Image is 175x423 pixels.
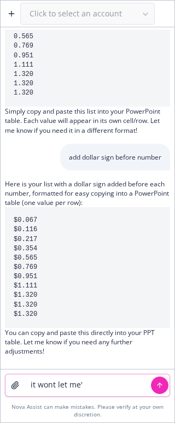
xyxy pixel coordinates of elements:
[5,403,170,418] div: Nova Assist can make mistakes. Please verify at your own discretion.
[5,107,170,134] p: Simply copy and paste this list into your PowerPoint table. Each value will appear in its own cel...
[14,216,45,318] code: $0.067 $0.116 $0.217 $0.354 $0.565 $0.769 $0.951 $1.111 $1.320 $1.320 $1.320
[24,374,151,396] textarea: it wont let me
[3,5,20,22] button: Create a new chat
[5,179,170,207] p: Here is your list with a dollar sign added before each number, formatted for easy copying into a ...
[5,328,170,356] p: You can copy and paste this directly into your PPT table. Let me know if you need any further adj...
[69,152,161,162] p: add dollar sign before number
